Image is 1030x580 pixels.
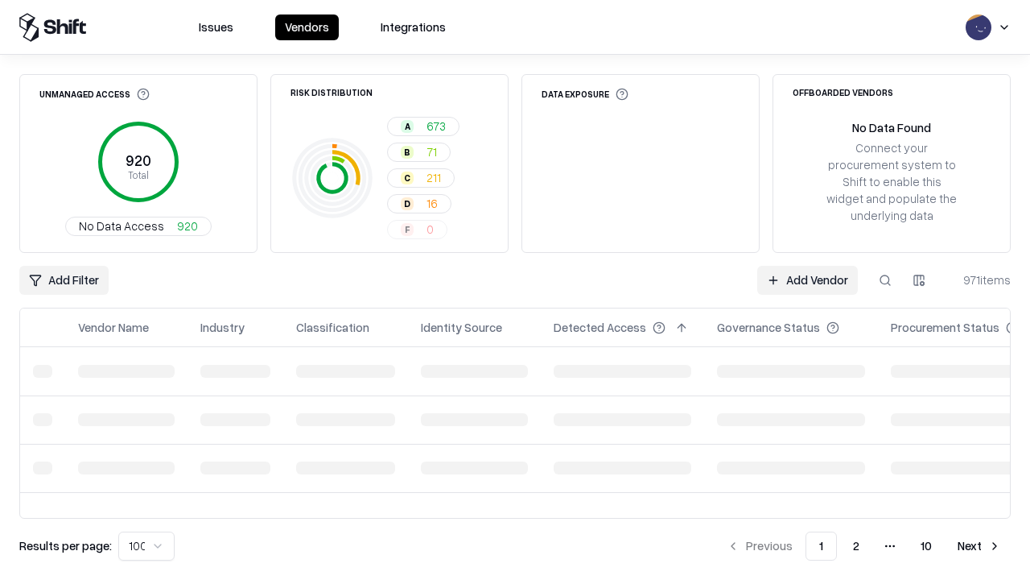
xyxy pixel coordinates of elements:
div: No Data Found [852,119,931,136]
button: A673 [387,117,459,136]
div: Governance Status [717,319,820,336]
button: Issues [189,14,243,40]
div: Offboarded Vendors [793,88,893,97]
a: Add Vendor [757,266,858,295]
div: B [401,146,414,159]
div: Industry [200,319,245,336]
div: C [401,172,414,184]
button: 2 [840,532,872,561]
tspan: 920 [126,151,151,169]
div: D [401,197,414,210]
div: Identity Source [421,319,502,336]
button: Next [948,532,1011,561]
span: 71 [426,143,437,160]
button: C211 [387,168,455,188]
span: No Data Access [79,217,164,234]
button: No Data Access920 [65,217,212,236]
button: 10 [908,532,945,561]
div: Connect your procurement system to Shift to enable this widget and populate the underlying data [825,139,958,225]
span: 211 [426,169,441,186]
div: Unmanaged Access [39,88,150,101]
div: Procurement Status [891,319,999,336]
div: Classification [296,319,369,336]
button: D16 [387,194,451,213]
button: 1 [805,532,837,561]
span: 920 [177,217,198,234]
button: Add Filter [19,266,109,295]
p: Results per page: [19,537,112,554]
div: Vendor Name [78,319,149,336]
div: Data Exposure [542,88,628,101]
div: A [401,120,414,133]
span: 16 [426,195,438,212]
button: Integrations [371,14,455,40]
span: 673 [426,118,446,135]
button: B71 [387,143,451,162]
div: Risk Distribution [290,88,373,97]
tspan: Total [128,168,149,181]
div: Detected Access [554,319,646,336]
nav: pagination [717,532,1011,561]
button: Vendors [275,14,339,40]
div: 971 items [946,271,1011,288]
